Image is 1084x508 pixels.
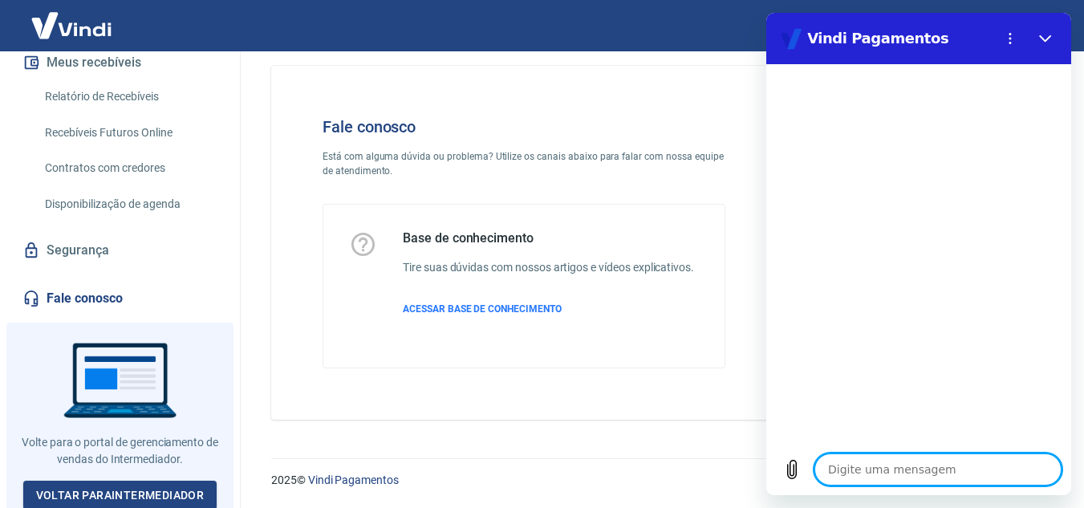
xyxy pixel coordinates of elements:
h5: Base de conhecimento [403,230,694,246]
button: Meus recebíveis [19,45,221,80]
img: Fale conosco [764,91,1008,306]
a: Vindi Pagamentos [308,473,399,486]
img: Vindi [19,1,124,50]
a: Fale conosco [19,281,221,316]
iframe: Janela de mensagens [766,13,1071,495]
a: Contratos com credores [39,152,221,185]
button: Sair [1007,11,1065,41]
h6: Tire suas dúvidas com nossos artigos e vídeos explicativos. [403,259,694,276]
h4: Fale conosco [323,117,725,136]
a: Disponibilização de agenda [39,188,221,221]
a: Segurança [19,233,221,268]
a: Recebíveis Futuros Online [39,116,221,149]
span: ACESSAR BASE DE CONHECIMENTO [403,303,562,315]
a: Relatório de Recebíveis [39,80,221,113]
a: ACESSAR BASE DE CONHECIMENTO [403,302,694,316]
p: 2025 © [271,472,1045,489]
p: Está com alguma dúvida ou problema? Utilize os canais abaixo para falar com nossa equipe de atend... [323,149,725,178]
